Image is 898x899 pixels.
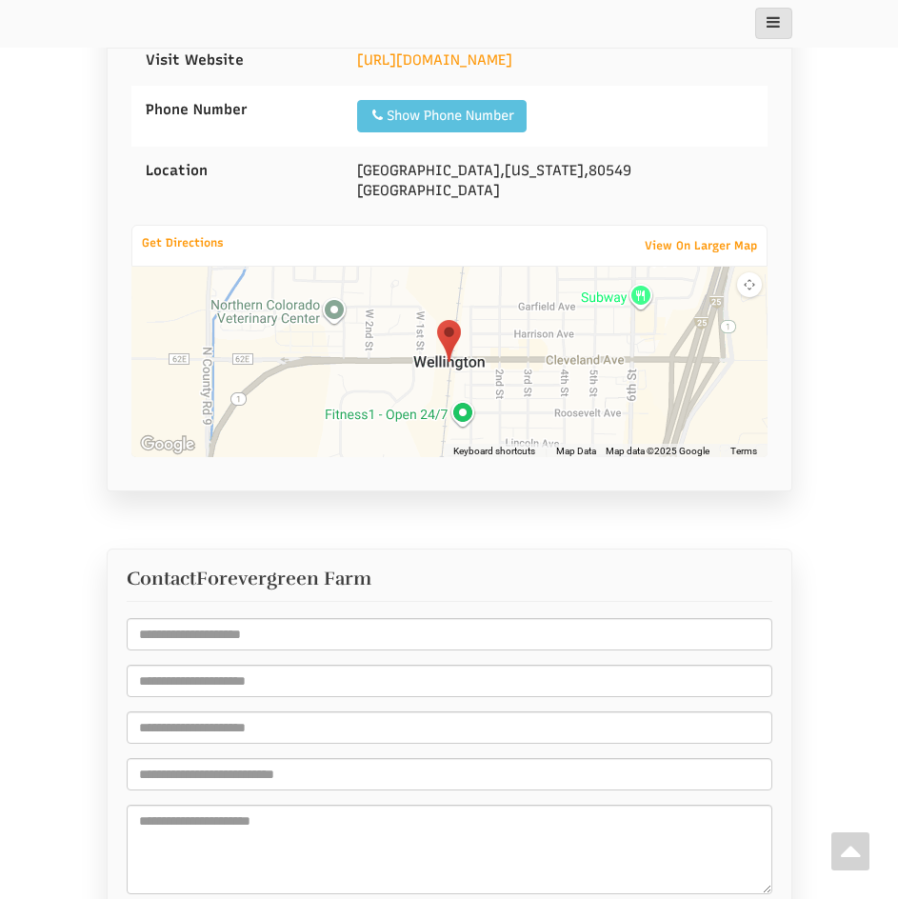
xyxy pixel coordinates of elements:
[107,48,792,49] ul: Profile Tabs
[136,432,199,457] img: Google
[131,36,344,85] div: Visit Website
[589,162,631,179] span: 80549
[755,8,792,39] button: main_menu
[196,569,371,589] span: Forevergreen Farm
[737,272,762,297] button: Map camera controls
[357,162,500,179] span: [GEOGRAPHIC_DATA]
[357,51,512,69] a: [URL][DOMAIN_NAME]
[606,445,709,458] span: Map data ©2025 Google
[132,231,233,254] a: Get Directions
[635,232,767,259] a: View On Larger Map
[127,569,772,589] h3: Contact
[505,162,584,179] span: [US_STATE]
[730,445,757,458] a: Terms (opens in new tab)
[343,147,767,216] div: , , [GEOGRAPHIC_DATA]
[136,432,199,457] a: Open this area in Google Maps (opens a new window)
[131,86,344,134] div: Phone Number
[556,445,596,458] button: Map Data
[453,445,535,458] button: Keyboard shortcuts
[369,107,514,126] div: Show Phone Number
[131,147,344,195] div: Location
